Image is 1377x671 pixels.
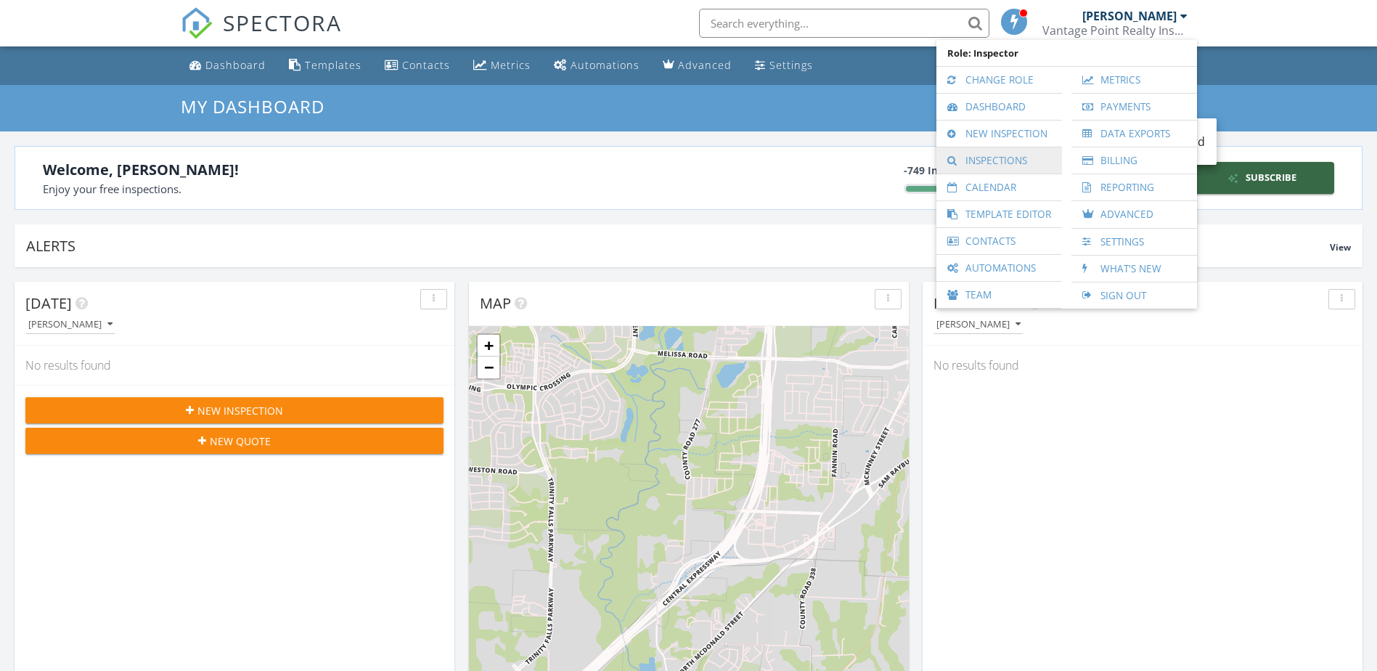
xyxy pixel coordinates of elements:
a: Inspections [944,147,1055,174]
a: Change Role [944,67,1055,93]
a: Team [944,282,1055,308]
div: Templates [305,58,361,72]
div: Vantage Point Realty Inspections [1042,23,1188,38]
div: Alerts [26,236,1330,256]
a: Dashboard [944,94,1055,120]
span: Role: Inspector [944,40,1190,66]
div: Enjoy your free inspections. [43,181,689,198]
img: icon-sparkles-377fab4bbd7c819a5895.svg [1227,173,1246,184]
div: Contacts [402,58,450,72]
button: New Inspection [25,397,444,423]
a: Advanced [1079,201,1190,228]
div: Advanced [678,58,732,72]
a: Automations (Basic) [548,52,645,79]
a: Advanced [657,52,737,79]
input: Search everything... [699,9,989,38]
a: Calendar [944,174,1055,200]
button: [PERSON_NAME] [25,315,115,335]
a: Metrics [467,52,536,79]
div: Welcome, [PERSON_NAME]! [43,159,689,181]
img: The Best Home Inspection Software - Spectora [181,7,213,39]
div: [PERSON_NAME] [936,320,1021,330]
span: New Quote [210,434,271,449]
a: Template Editor [944,201,1055,227]
span: New Inspection [197,403,283,418]
a: Zoom in [478,335,499,357]
a: Automations [944,255,1055,281]
div: No results found [15,346,454,385]
span: [DATE] [25,293,72,313]
div: [PERSON_NAME] [28,320,113,330]
div: No results found [923,346,1362,385]
span: Map [480,293,511,313]
div: Automations [571,58,640,72]
a: Sign Out [1079,282,1190,309]
span: SPECTORA [223,7,342,38]
button: [PERSON_NAME] [933,315,1023,335]
button: New Quote [25,428,444,454]
a: Billing [1079,147,1190,174]
a: Settings [749,52,819,79]
div: Metrics [491,58,531,72]
a: Settings [1079,229,1190,255]
a: Reporting [1079,174,1190,200]
div: -749 Inspections left in trial [904,163,1160,178]
a: Payments [1079,94,1190,120]
a: What's New [1079,256,1190,282]
a: Subscribe [1189,162,1334,194]
a: Dashboard [184,52,271,79]
div: Dashboard [205,58,266,72]
div: Subscribe [1195,171,1328,185]
span: View [1330,241,1351,253]
div: Settings [769,58,813,72]
span: In Progress [933,293,1025,313]
a: Data Exports [1079,121,1190,147]
a: New Inspection [944,121,1055,147]
a: SPECTORA [181,20,342,50]
a: Templates [283,52,367,79]
a: Contacts [379,52,456,79]
a: Zoom out [478,357,499,378]
a: Contacts [944,228,1055,254]
a: Metrics [1079,67,1190,93]
span: My Dashboard [181,94,324,118]
div: [PERSON_NAME] [1082,9,1177,23]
